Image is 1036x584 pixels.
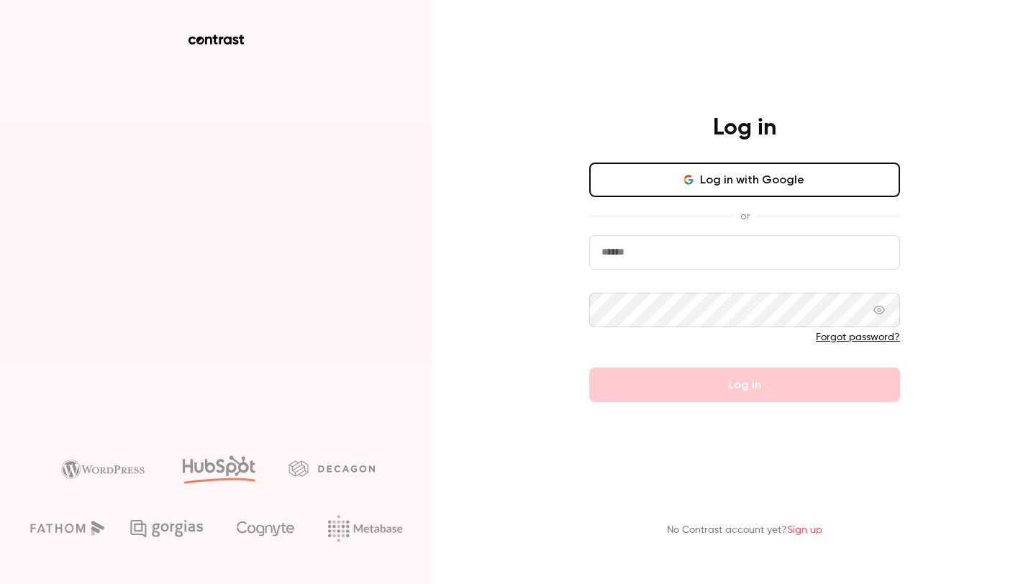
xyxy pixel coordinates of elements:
h4: Log in [713,114,776,142]
span: or [733,209,757,224]
img: decagon [288,460,375,476]
a: Sign up [787,525,822,535]
p: No Contrast account yet? [667,523,822,538]
a: Forgot password? [816,332,900,342]
button: Log in with Google [589,163,900,197]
